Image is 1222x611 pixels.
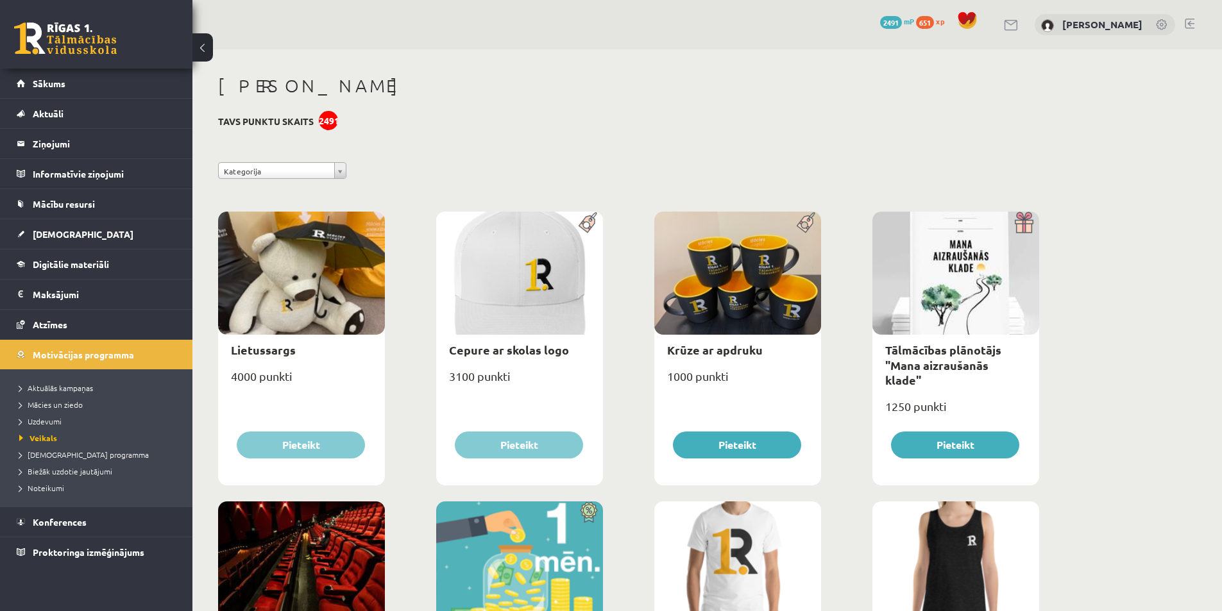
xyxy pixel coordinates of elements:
span: Aktuāli [33,108,64,119]
span: Digitālie materiāli [33,258,109,270]
a: [DEMOGRAPHIC_DATA] programma [19,449,180,460]
a: Aktuāli [17,99,176,128]
button: Pieteikt [673,431,801,458]
a: Tālmācības plānotājs "Mana aizraušanās klade" [885,342,1001,387]
span: Proktoringa izmēģinājums [33,546,144,558]
span: Mācību resursi [33,198,95,210]
span: Biežāk uzdotie jautājumi [19,466,112,476]
span: Uzdevumi [19,416,62,426]
a: Digitālie materiāli [17,249,176,279]
a: 2491 mP [880,16,914,26]
a: Maksājumi [17,280,176,309]
span: 651 [916,16,934,29]
a: Informatīvie ziņojumi [17,159,176,188]
a: 651 xp [916,16,951,26]
a: Kategorija [218,162,346,179]
a: Lietussargs [231,342,296,357]
span: Noteikumi [19,483,64,493]
span: Mācies un ziedo [19,399,83,410]
a: Noteikumi [19,482,180,494]
div: 2491 [319,111,338,130]
a: [DEMOGRAPHIC_DATA] [17,219,176,249]
legend: Ziņojumi [33,129,176,158]
span: [DEMOGRAPHIC_DATA] [33,228,133,240]
img: Timurs Gorodņičevs [1041,19,1054,32]
span: Konferences [33,516,87,528]
img: Populāra prece [792,212,821,233]
h1: [PERSON_NAME] [218,75,1039,97]
span: 2491 [880,16,902,29]
div: 1250 punkti [872,396,1039,428]
a: Biežāk uzdotie jautājumi [19,465,180,477]
a: [PERSON_NAME] [1062,18,1142,31]
span: Sākums [33,78,65,89]
a: Proktoringa izmēģinājums [17,537,176,567]
legend: Maksājumi [33,280,176,309]
a: Cepure ar skolas logo [449,342,569,357]
span: Atzīmes [33,319,67,330]
div: 1000 punkti [654,365,821,398]
span: Motivācijas programma [33,349,134,360]
button: Pieteikt [891,431,1019,458]
div: 4000 punkti [218,365,385,398]
a: Atzīmes [17,310,176,339]
img: Dāvana ar pārsteigumu [1010,212,1039,233]
a: Rīgas 1. Tālmācības vidusskola [14,22,117,54]
legend: Informatīvie ziņojumi [33,159,176,188]
div: 3100 punkti [436,365,603,398]
button: Pieteikt [455,431,583,458]
a: Konferences [17,507,176,537]
a: Krūze ar apdruku [667,342,763,357]
h3: Tavs punktu skaits [218,116,314,127]
span: [DEMOGRAPHIC_DATA] programma [19,449,149,460]
img: Atlaide [574,501,603,523]
a: Uzdevumi [19,415,180,427]
span: xp [936,16,944,26]
span: Veikals [19,433,57,443]
span: Kategorija [224,163,329,180]
button: Pieteikt [237,431,365,458]
a: Mācību resursi [17,189,176,219]
span: Aktuālās kampaņas [19,383,93,393]
a: Sākums [17,69,176,98]
a: Veikals [19,432,180,444]
a: Mācies un ziedo [19,399,180,410]
a: Ziņojumi [17,129,176,158]
img: Populāra prece [574,212,603,233]
a: Motivācijas programma [17,340,176,369]
a: Aktuālās kampaņas [19,382,180,394]
span: mP [904,16,914,26]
